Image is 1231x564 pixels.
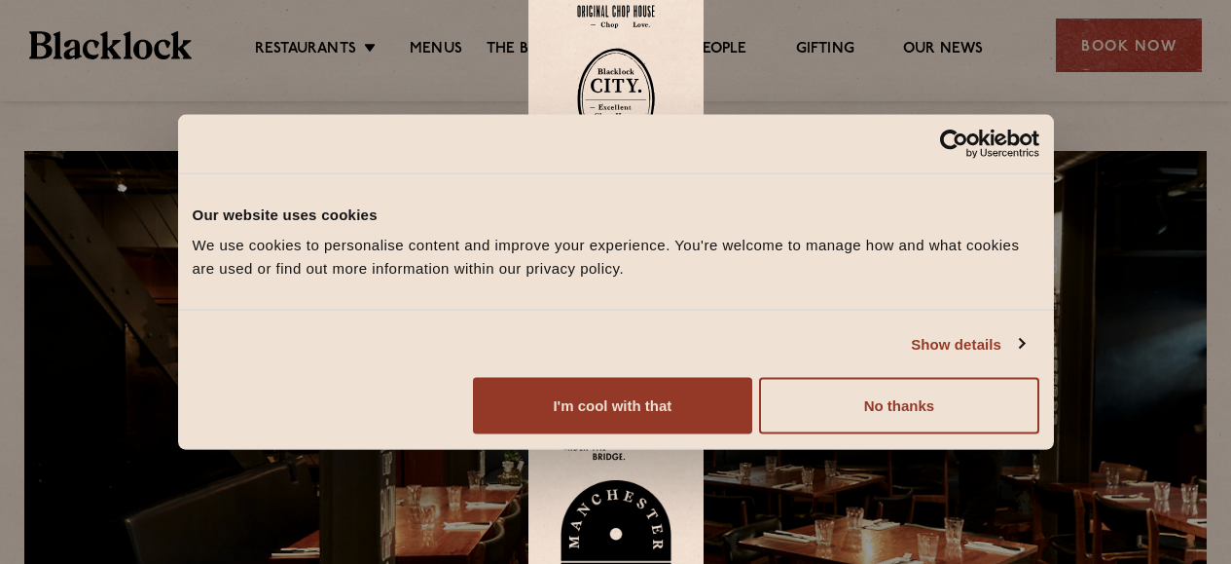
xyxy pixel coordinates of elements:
[193,234,1039,281] div: We use cookies to personalise content and improve your experience. You're welcome to manage how a...
[911,332,1024,356] a: Show details
[577,48,655,151] img: City-stamp-default.svg
[473,378,752,434] button: I'm cool with that
[869,129,1039,158] a: Usercentrics Cookiebot - opens in a new window
[193,203,1039,226] div: Our website uses cookies
[759,378,1038,434] button: No thanks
